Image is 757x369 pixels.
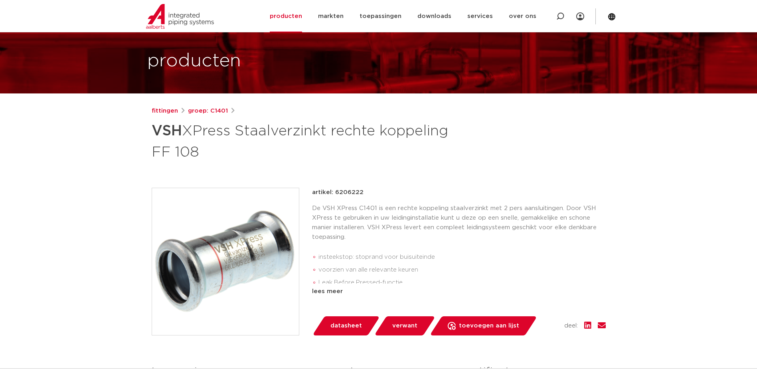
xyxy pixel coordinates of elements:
[152,119,451,162] h1: XPress Staalverzinkt rechte koppeling FF 108
[188,106,228,116] a: groep: C1401
[392,319,417,332] span: verwant
[459,319,519,332] span: toevoegen aan lijst
[312,287,606,296] div: lees meer
[152,124,182,138] strong: VSH
[312,316,380,335] a: datasheet
[330,319,362,332] span: datasheet
[564,321,578,331] span: deel:
[318,264,606,276] li: voorzien van alle relevante keuren
[152,106,178,116] a: fittingen
[312,188,364,197] p: artikel: 6206222
[152,188,299,335] img: Product Image for VSH XPress Staalverzinkt rechte koppeling FF 108
[318,276,606,289] li: Leak Before Pressed-functie
[374,316,435,335] a: verwant
[312,204,606,242] p: De VSH XPress C1401 is een rechte koppeling staalverzinkt met 2 pers aansluitingen. Door VSH XPre...
[318,251,606,264] li: insteekstop: stoprand voor buisuiteinde
[147,48,241,74] h1: producten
